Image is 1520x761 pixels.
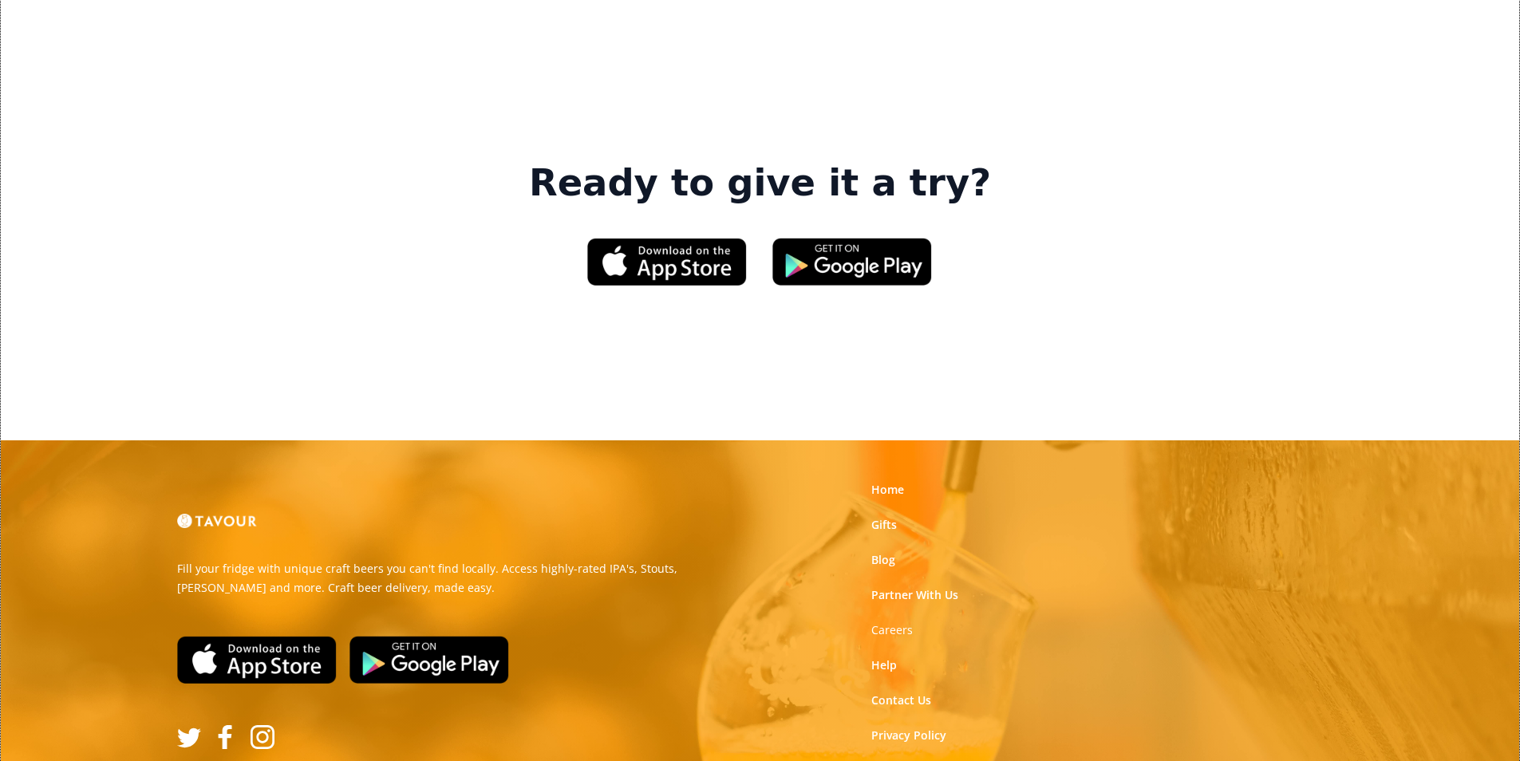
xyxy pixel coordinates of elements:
[871,587,958,603] a: Partner With Us
[871,727,946,743] a: Privacy Policy
[871,482,904,498] a: Home
[871,517,897,533] a: Gifts
[177,559,748,597] p: Fill your fridge with unique craft beers you can't find locally. Access highly-rated IPA's, Stout...
[871,552,895,568] a: Blog
[871,622,913,638] a: Careers
[871,657,897,673] a: Help
[871,692,931,708] a: Contact Us
[529,161,991,206] strong: Ready to give it a try?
